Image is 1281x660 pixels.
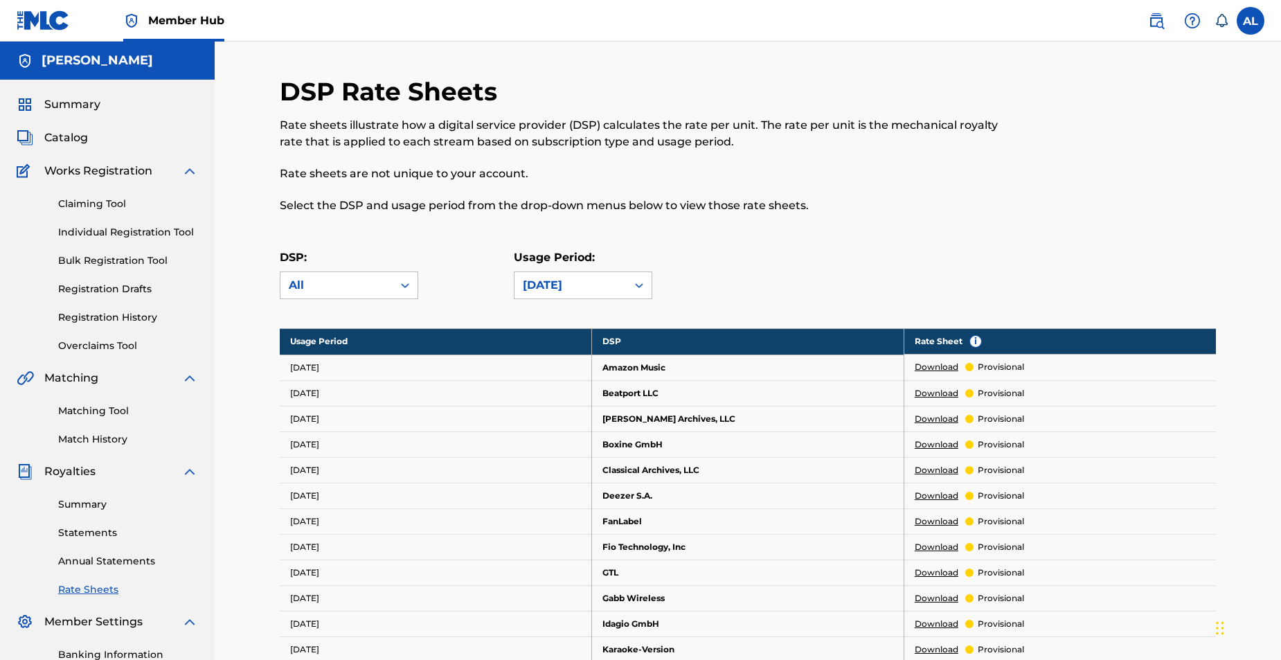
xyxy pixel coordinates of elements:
[915,413,958,425] a: Download
[58,310,198,325] a: Registration History
[523,277,618,294] div: [DATE]
[289,277,384,294] div: All
[58,404,198,418] a: Matching Tool
[44,463,96,480] span: Royalties
[915,618,958,630] a: Download
[181,163,198,179] img: expand
[123,12,140,29] img: Top Rightsholder
[42,53,153,69] h5: Aaron Lindsey II
[1143,7,1170,35] a: Public Search
[978,567,1024,579] p: provisional
[280,560,592,585] td: [DATE]
[280,483,592,508] td: [DATE]
[17,96,100,113] a: SummarySummary
[915,438,958,451] a: Download
[280,585,592,611] td: [DATE]
[978,592,1024,605] p: provisional
[58,282,198,296] a: Registration Drafts
[915,464,958,476] a: Download
[17,130,33,146] img: Catalog
[915,515,958,528] a: Download
[181,614,198,630] img: expand
[280,117,1001,150] p: Rate sheets illustrate how a digital service provider (DSP) calculates the rate per unit. The rat...
[915,592,958,605] a: Download
[148,12,224,28] span: Member Hub
[978,643,1024,656] p: provisional
[978,490,1024,502] p: provisional
[280,76,504,107] h2: DSP Rate Sheets
[1212,594,1281,660] iframe: Chat Widget
[280,431,592,457] td: [DATE]
[58,432,198,447] a: Match History
[44,96,100,113] span: Summary
[978,618,1024,630] p: provisional
[592,585,904,611] td: Gabb Wireless
[904,328,1216,355] th: Rate Sheet
[915,387,958,400] a: Download
[17,163,35,179] img: Works Registration
[280,166,1001,182] p: Rate sheets are not unique to your account.
[592,534,904,560] td: Fio Technology, Inc
[514,251,595,264] label: Usage Period:
[280,406,592,431] td: [DATE]
[280,197,1001,214] p: Select the DSP and usage period from the drop-down menus below to view those rate sheets.
[592,328,904,355] th: DSP
[181,370,198,386] img: expand
[978,464,1024,476] p: provisional
[280,611,592,636] td: [DATE]
[280,457,592,483] td: [DATE]
[592,355,904,380] td: Amazon Music
[915,361,958,373] a: Download
[978,413,1024,425] p: provisional
[978,541,1024,553] p: provisional
[58,339,198,353] a: Overclaims Tool
[978,438,1024,451] p: provisional
[58,197,198,211] a: Claiming Tool
[17,614,33,630] img: Member Settings
[17,130,88,146] a: CatalogCatalog
[17,10,70,30] img: MLC Logo
[58,497,198,512] a: Summary
[978,387,1024,400] p: provisional
[280,534,592,560] td: [DATE]
[978,515,1024,528] p: provisional
[592,508,904,534] td: FanLabel
[280,355,592,380] td: [DATE]
[592,457,904,483] td: Classical Archives, LLC
[592,483,904,508] td: Deezer S.A.
[44,130,88,146] span: Catalog
[915,490,958,502] a: Download
[58,253,198,268] a: Bulk Registration Tool
[280,508,592,534] td: [DATE]
[592,380,904,406] td: Beatport LLC
[17,96,33,113] img: Summary
[1216,607,1224,649] div: Drag
[592,611,904,636] td: Idagio GmbH
[970,336,981,347] span: i
[44,370,98,386] span: Matching
[17,463,33,480] img: Royalties
[17,53,33,69] img: Accounts
[17,370,34,386] img: Matching
[915,541,958,553] a: Download
[181,463,198,480] img: expand
[280,328,592,355] th: Usage Period
[58,554,198,569] a: Annual Statements
[592,431,904,457] td: Boxine GmbH
[978,361,1024,373] p: provisional
[1184,12,1201,29] img: help
[592,406,904,431] td: [PERSON_NAME] Archives, LLC
[1179,7,1206,35] div: Help
[58,526,198,540] a: Statements
[915,643,958,656] a: Download
[1215,14,1228,28] div: Notifications
[1237,7,1264,35] div: User Menu
[44,163,152,179] span: Works Registration
[592,560,904,585] td: GTL
[44,614,143,630] span: Member Settings
[280,251,307,264] label: DSP:
[58,225,198,240] a: Individual Registration Tool
[280,380,592,406] td: [DATE]
[915,567,958,579] a: Download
